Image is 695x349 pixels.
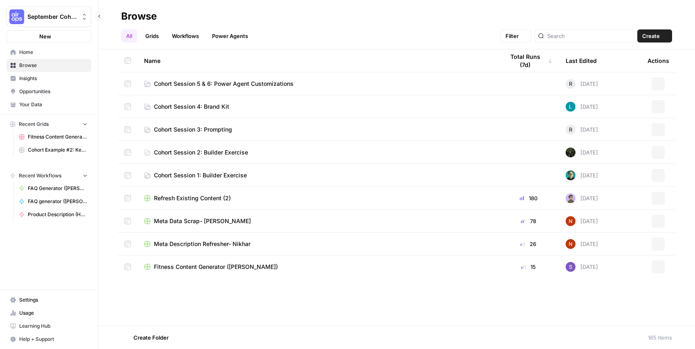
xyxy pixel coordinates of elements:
span: September Cohort [27,13,77,21]
button: Recent Workflows [7,170,91,182]
button: Filter [500,29,531,43]
button: New [7,30,91,43]
span: Settings [19,296,88,304]
div: Browse [121,10,157,23]
div: 78 [504,217,553,225]
div: [DATE] [566,102,598,112]
span: Home [19,49,88,56]
span: Browse [19,62,88,69]
span: Fitness Content Generator ([PERSON_NAME]) [28,133,88,141]
a: Opportunities [7,85,91,98]
img: September Cohort Logo [9,9,24,24]
a: Workflows [167,29,204,43]
div: Last Edited [566,49,597,72]
span: Meta Description Refresher- Nikhar [154,240,250,248]
img: ruybxce7esr7yef6hou754u07ter [566,193,575,203]
div: [DATE] [566,239,598,249]
a: Cohort Session 5 & 6: Power Agent Customizations [144,80,491,88]
img: 4fp16ll1l9r167b2opck15oawpi4 [566,239,575,249]
a: Your Data [7,98,91,111]
span: Usage [19,309,88,317]
button: Workspace: September Cohort [7,7,91,27]
div: [DATE] [566,216,598,226]
div: [DATE] [566,148,598,157]
img: 4fp16ll1l9r167b2opck15oawpi4 [566,216,575,226]
a: Meta Description Refresher- Nikhar [144,240,491,248]
a: Cohort Example #2: Keyword -> Outline -> Article (Hibaaq A) [15,143,91,157]
div: [DATE] [566,125,598,134]
div: 26 [504,240,553,248]
span: Cohort Session 2: Builder Exercise [154,148,248,157]
button: Help + Support [7,333,91,346]
a: Home [7,46,91,59]
img: pus3catfw3rl0ppkcx5cn88aip2n [566,262,575,272]
div: 165 Items [648,333,672,342]
a: Usage [7,306,91,320]
span: FAQ Generator ([PERSON_NAME]) [28,185,88,192]
img: qc1krt83hdb9iwvuxhzyvxu8w30s [566,170,575,180]
div: Name [144,49,491,72]
a: Cohort Session 2: Builder Exercise [144,148,491,157]
span: Recent Workflows [19,172,61,179]
span: Opportunities [19,88,88,95]
span: Insights [19,75,88,82]
span: Cohort Session 5 & 6: Power Agent Customizations [154,80,293,88]
div: Total Runs (7d) [504,49,553,72]
span: Cohort Session 3: Prompting [154,125,232,134]
span: Cohort Example #2: Keyword -> Outline -> Article (Hibaaq A) [28,146,88,154]
span: Meta Data Scrap- [PERSON_NAME] [154,217,251,225]
div: [DATE] [566,262,598,272]
div: 180 [504,194,553,202]
div: [DATE] [566,193,598,203]
div: Actions [648,49,669,72]
button: Create Folder [121,331,174,344]
span: Create [642,32,660,40]
a: Refresh Existing Content (2) [144,194,491,202]
a: Cohort Session 1: Builder Exercise [144,171,491,179]
a: All [121,29,137,43]
a: FAQ generator ([PERSON_NAME]) [15,195,91,208]
span: Refresh Existing Content (2) [154,194,231,202]
div: 15 [504,263,553,271]
a: Insights [7,72,91,85]
a: FAQ Generator ([PERSON_NAME]) [15,182,91,195]
input: Search [547,32,630,40]
span: Fitness Content Generator ([PERSON_NAME]) [154,263,278,271]
div: [DATE] [566,79,598,89]
span: Filter [505,32,519,40]
img: k4mb3wfmxkkgbto4d7hszpobafmc [566,148,575,157]
a: Fitness Content Generator ([PERSON_NAME]) [15,130,91,143]
span: FAQ generator ([PERSON_NAME]) [28,198,88,205]
a: Settings [7,293,91,306]
span: Create Folder [133,333,169,342]
span: Product Description (Helena) [28,211,88,218]
a: Browse [7,59,91,72]
a: Power Agents [207,29,253,43]
button: Recent Grids [7,118,91,130]
a: Cohort Session 3: Prompting [144,125,491,134]
a: Product Description (Helena) [15,208,91,221]
button: Create [637,29,672,43]
span: Cohort Session 4: Brand Kit [154,103,229,111]
img: k0a6gqpjs5gv5ayba30r5s721kqg [566,102,575,112]
span: R [569,125,572,134]
div: [DATE] [566,170,598,180]
a: Cohort Session 4: Brand Kit [144,103,491,111]
span: R [569,80,572,88]
a: Meta Data Scrap- [PERSON_NAME] [144,217,491,225]
a: Grids [140,29,164,43]
span: Your Data [19,101,88,108]
a: Learning Hub [7,320,91,333]
span: New [39,32,51,40]
span: Help + Support [19,336,88,343]
span: Learning Hub [19,322,88,330]
span: Cohort Session 1: Builder Exercise [154,171,247,179]
a: Fitness Content Generator ([PERSON_NAME]) [144,263,491,271]
span: Recent Grids [19,121,49,128]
